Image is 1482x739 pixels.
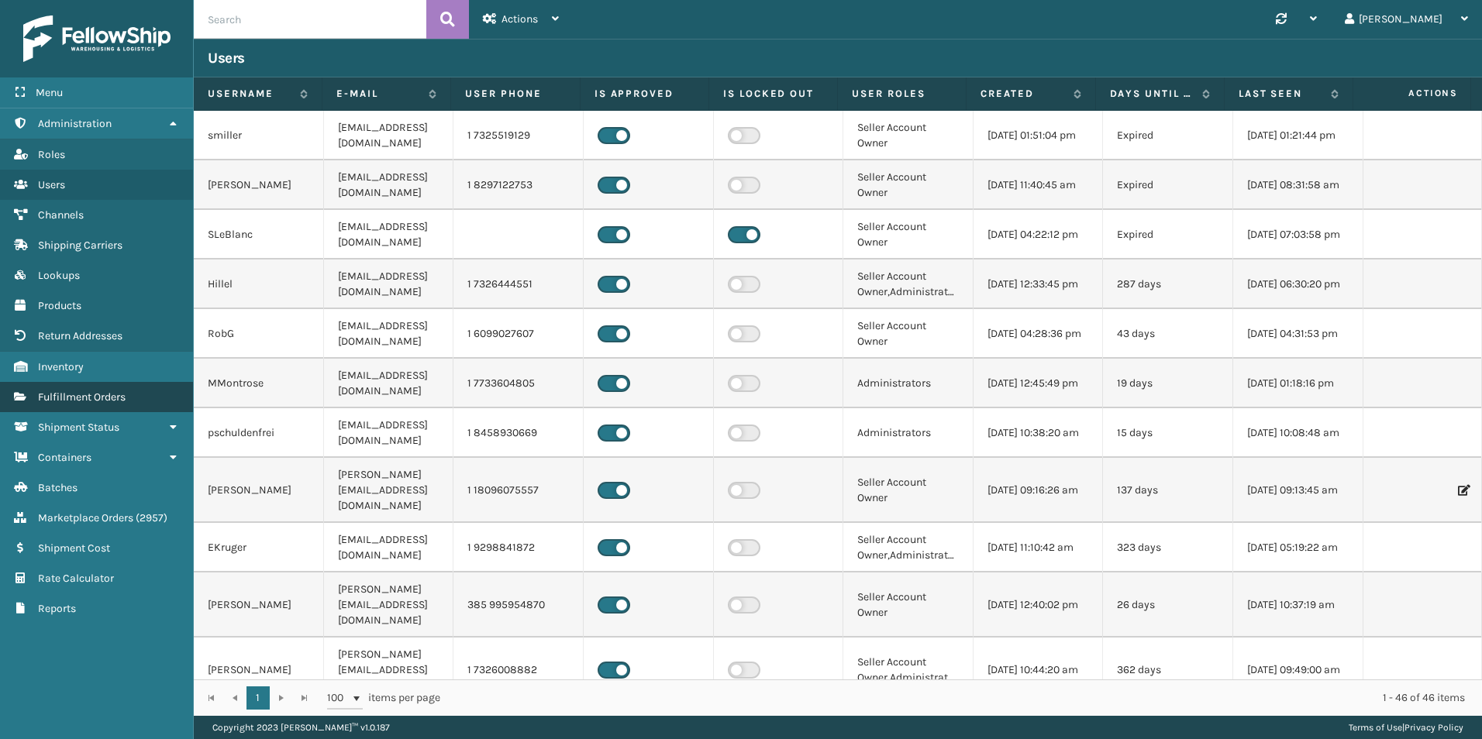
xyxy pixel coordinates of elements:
[1233,309,1363,359] td: [DATE] 04:31:53 pm
[194,210,324,260] td: SLeBlanc
[453,572,584,638] td: 385 995954870
[1233,160,1363,210] td: [DATE] 08:31:58 am
[38,208,84,222] span: Channels
[38,299,81,312] span: Products
[501,12,538,26] span: Actions
[843,638,974,703] td: Seller Account Owner,Administrators
[38,541,110,555] span: Shipment Cost
[843,111,974,160] td: Seller Account Owner
[1103,210,1233,260] td: Expired
[324,458,454,523] td: [PERSON_NAME][EMAIL_ADDRESS][DOMAIN_NAME]
[843,458,974,523] td: Seller Account Owner
[38,421,119,434] span: Shipment Status
[453,359,584,408] td: 1 7733604805
[843,160,974,210] td: Seller Account Owner
[1110,87,1194,101] label: Days until password expires
[38,451,91,464] span: Containers
[324,210,454,260] td: [EMAIL_ADDRESS][DOMAIN_NAME]
[843,523,974,572] td: Seller Account Owner,Administrators
[324,260,454,309] td: [EMAIL_ADDRESS][DOMAIN_NAME]
[194,309,324,359] td: RobG
[1103,260,1233,309] td: 287 days
[38,117,112,130] span: Administration
[1103,408,1233,458] td: 15 days
[843,572,974,638] td: Seller Account Owner
[23,15,171,62] img: logo
[1349,722,1402,733] a: Terms of Use
[324,359,454,408] td: [EMAIL_ADDRESS][DOMAIN_NAME]
[1233,260,1363,309] td: [DATE] 06:30:20 pm
[194,523,324,572] td: EKruger
[324,111,454,160] td: [EMAIL_ADDRESS][DOMAIN_NAME]
[974,572,1104,638] td: [DATE] 12:40:02 pm
[453,160,584,210] td: 1 8297122753
[453,111,584,160] td: 1 7325519129
[1358,81,1467,106] span: Actions
[1458,485,1467,496] i: Edit
[453,260,584,309] td: 1 7326444551
[974,638,1104,703] td: [DATE] 10:44:20 am
[194,359,324,408] td: MMontrose
[723,87,823,101] label: Is Locked Out
[324,408,454,458] td: [EMAIL_ADDRESS][DOMAIN_NAME]
[36,86,63,99] span: Menu
[843,359,974,408] td: Administrators
[462,690,1465,706] div: 1 - 46 of 46 items
[327,690,350,706] span: 100
[1233,458,1363,523] td: [DATE] 09:13:45 am
[1404,722,1463,733] a: Privacy Policy
[324,572,454,638] td: [PERSON_NAME][EMAIL_ADDRESS][DOMAIN_NAME]
[324,523,454,572] td: [EMAIL_ADDRESS][DOMAIN_NAME]
[1233,359,1363,408] td: [DATE] 01:18:16 pm
[974,210,1104,260] td: [DATE] 04:22:12 pm
[852,87,952,101] label: User Roles
[1103,160,1233,210] td: Expired
[324,638,454,703] td: [PERSON_NAME][EMAIL_ADDRESS][DOMAIN_NAME]
[194,458,324,523] td: [PERSON_NAME]
[1349,716,1463,739] div: |
[981,87,1065,101] label: Created
[38,511,133,524] span: Marketplace Orders
[194,111,324,160] td: smiller
[194,160,324,210] td: [PERSON_NAME]
[38,390,126,404] span: Fulfillment Orders
[208,49,245,67] h3: Users
[974,523,1104,572] td: [DATE] 11:10:42 am
[843,309,974,359] td: Seller Account Owner
[1103,572,1233,638] td: 26 days
[324,309,454,359] td: [EMAIL_ADDRESS][DOMAIN_NAME]
[246,686,270,710] a: 1
[1233,210,1363,260] td: [DATE] 07:03:58 pm
[453,408,584,458] td: 1 8458930669
[1103,111,1233,160] td: Expired
[194,572,324,638] td: [PERSON_NAME]
[1103,359,1233,408] td: 19 days
[843,260,974,309] td: Seller Account Owner,Administrators
[974,260,1104,309] td: [DATE] 12:33:45 pm
[194,638,324,703] td: [PERSON_NAME]
[1103,309,1233,359] td: 43 days
[453,523,584,572] td: 1 9298841872
[38,360,84,373] span: Inventory
[136,511,167,524] span: ( 2957 )
[595,87,694,101] label: Is Approved
[974,359,1104,408] td: [DATE] 12:45:49 pm
[1233,111,1363,160] td: [DATE] 01:21:44 pm
[1103,523,1233,572] td: 323 days
[1233,638,1363,703] td: [DATE] 09:49:00 am
[38,178,65,191] span: Users
[336,87,421,101] label: E-mail
[324,160,454,210] td: [EMAIL_ADDRESS][DOMAIN_NAME]
[843,210,974,260] td: Seller Account Owner
[453,458,584,523] td: 1 18096075557
[453,309,584,359] td: 1 6099027607
[1103,638,1233,703] td: 362 days
[1233,523,1363,572] td: [DATE] 05:19:22 am
[194,408,324,458] td: pschuldenfrei
[38,329,122,342] span: Return Addresses
[38,481,78,494] span: Batches
[974,458,1104,523] td: [DATE] 09:16:26 am
[465,87,565,101] label: User phone
[327,686,440,710] span: items per page
[38,602,76,615] span: Reports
